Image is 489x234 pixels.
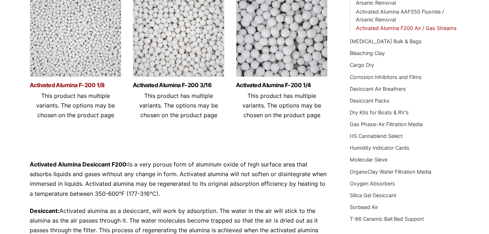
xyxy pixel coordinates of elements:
[356,25,457,31] a: Activated Alumina F200 Air / Gas Streams
[139,92,218,119] span: This product has multiple variants. The options may be chosen on the product page
[236,82,328,88] a: Activated Alumina F-200 1/4
[350,204,378,210] a: Sorbead Air
[350,98,389,104] a: Desiccant Packs
[350,133,403,139] a: HS Cannablend Select
[350,216,424,222] a: T-86 Ceramic Ball Bed Support
[350,169,431,175] a: OrganoClay Water Filtration Media
[350,109,409,115] a: Dry Kits for Boats & RV's
[350,192,396,198] a: Silica Gel Desiccant
[30,161,128,168] strong: Activated Alumina Desiccant F200:
[350,62,374,68] a: Cargo Dry
[350,180,395,186] a: Oxygen Absorbers
[36,92,115,119] span: This product has multiple variants. The options may be chosen on the product page
[30,82,121,88] a: Activated Alumina F-200 1/8
[350,156,387,163] a: Molecular Sieve
[350,145,410,151] a: Humidity Indicator Cards
[30,207,59,214] strong: Desiccant:
[350,86,406,92] a: Desiccant Air Breathers
[350,50,385,56] a: Bleaching Clay
[350,121,423,127] a: Gas Phase-Air Filtration Media
[350,74,422,80] a: Corrosion Inhibitors and Films
[133,82,224,88] a: Activated Alumina F-200 3/16
[350,38,422,44] a: [MEDICAL_DATA] Bulk & Bags
[30,160,328,199] p: Is a very porous form of aluminum oxide of high surface area that adsorbs liquids and gases witho...
[242,92,321,119] span: This product has multiple variants. The options may be chosen on the product page
[356,9,444,23] a: Activated Alumina AAFS50 Fluoride / Arsenic Removal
